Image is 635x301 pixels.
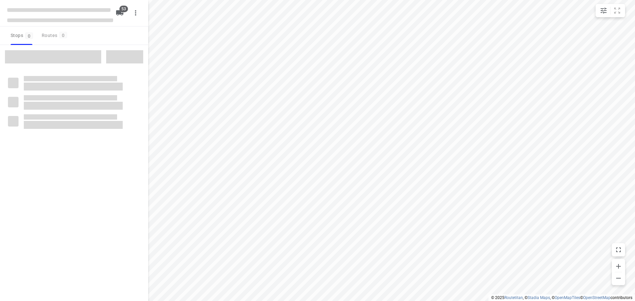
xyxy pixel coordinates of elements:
[491,295,632,300] li: © 2025 , © , © © contributors
[596,4,625,17] div: small contained button group
[583,295,611,300] a: OpenStreetMap
[504,295,523,300] a: Routetitan
[597,4,610,17] button: Map settings
[528,295,550,300] a: Stadia Maps
[555,295,580,300] a: OpenMapTiles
